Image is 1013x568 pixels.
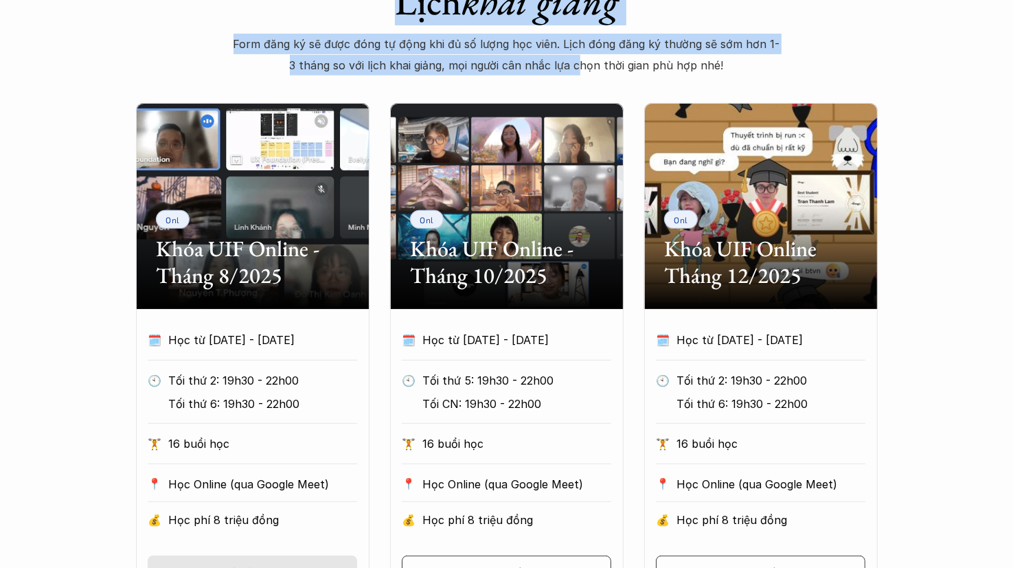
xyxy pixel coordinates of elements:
[148,510,161,530] p: 💰
[656,510,670,530] p: 💰
[422,394,611,414] p: Tối CN: 19h30 - 22h00
[656,477,670,490] p: 📍
[157,236,349,288] h2: Khóa UIF Online - Tháng 8/2025
[402,370,416,391] p: 🕙
[166,215,180,225] p: Onl
[168,370,357,391] p: Tối thứ 2: 19h30 - 22h00
[148,330,161,350] p: 🗓️
[232,34,782,76] p: Form đăng ký sẽ được đóng tự động khi đủ số lượng học viên. Lịch đóng đăng ký thường sẽ sớm hơn 1...
[676,474,865,495] p: Học Online (qua Google Meet)
[402,330,416,350] p: 🗓️
[148,477,161,490] p: 📍
[168,510,357,530] p: Học phí 8 triệu đồng
[148,433,161,454] p: 🏋️
[411,236,603,288] h2: Khóa UIF Online - Tháng 10/2025
[422,510,611,530] p: Học phí 8 triệu đồng
[656,433,670,454] p: 🏋️
[422,370,611,391] p: Tối thứ 5: 19h30 - 22h00
[402,510,416,530] p: 💰
[676,330,840,350] p: Học từ [DATE] - [DATE]
[656,370,670,391] p: 🕙
[674,215,688,225] p: Onl
[656,330,670,350] p: 🗓️
[676,433,865,454] p: 16 buổi học
[168,433,357,454] p: 16 buổi học
[422,474,611,495] p: Học Online (qua Google Meet)
[402,477,416,490] p: 📍
[422,330,586,350] p: Học từ [DATE] - [DATE]
[148,370,161,391] p: 🕙
[676,370,865,391] p: Tối thứ 2: 19h30 - 22h00
[168,394,357,414] p: Tối thứ 6: 19h30 - 22h00
[676,510,865,530] p: Học phí 8 triệu đồng
[168,474,357,495] p: Học Online (qua Google Meet)
[676,394,865,414] p: Tối thứ 6: 19h30 - 22h00
[402,433,416,454] p: 🏋️
[665,236,857,288] h2: Khóa UIF Online Tháng 12/2025
[168,330,332,350] p: Học từ [DATE] - [DATE]
[420,215,434,225] p: Onl
[422,433,611,454] p: 16 buổi học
